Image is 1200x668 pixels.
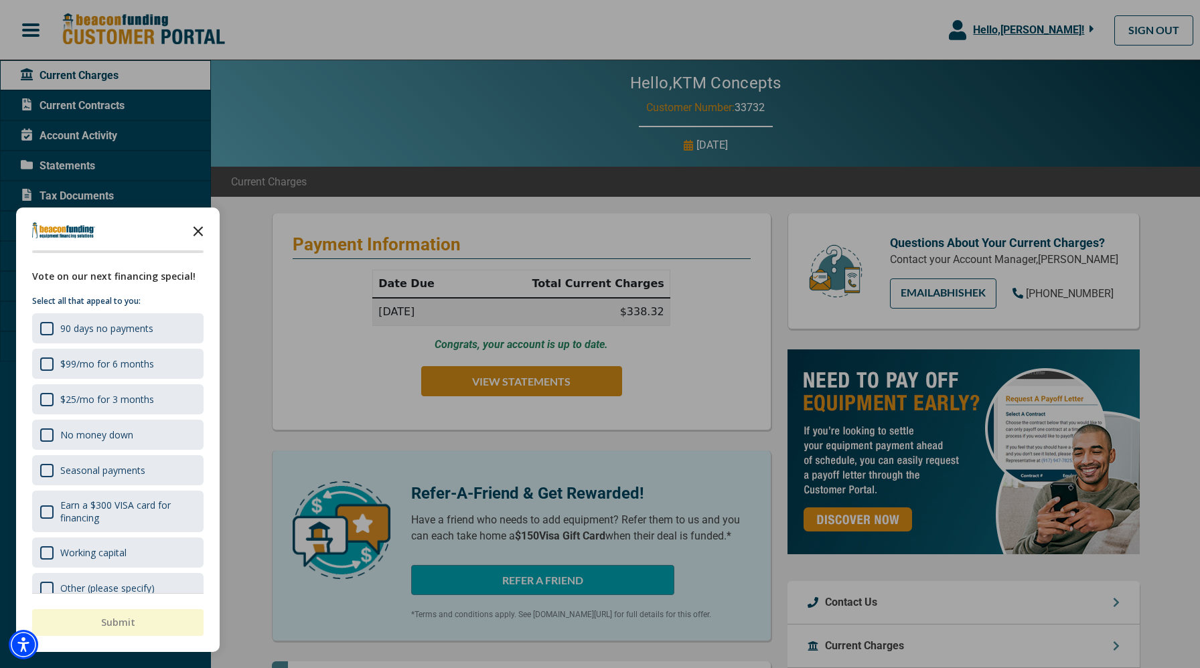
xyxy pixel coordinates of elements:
[32,537,204,568] div: Working capital
[32,269,204,284] div: Vote on our next financing special!
[60,582,155,594] div: Other (please specify)
[60,322,153,335] div: 90 days no payments
[32,491,204,532] div: Earn a $300 VISA card for financing
[32,455,204,485] div: Seasonal payments
[32,295,204,308] p: Select all that appeal to you:
[32,573,204,603] div: Other (please specify)
[60,428,133,441] div: No money down
[60,464,145,477] div: Seasonal payments
[9,630,38,659] div: Accessibility Menu
[32,384,204,414] div: $25/mo for 3 months
[32,420,204,450] div: No money down
[60,357,154,370] div: $99/mo for 6 months
[60,546,127,559] div: Working capital
[32,222,95,238] img: Company logo
[32,349,204,379] div: $99/mo for 6 months
[60,499,196,524] div: Earn a $300 VISA card for financing
[32,609,204,636] button: Submit
[185,217,212,244] button: Close the survey
[16,207,220,652] div: Survey
[32,313,204,343] div: 90 days no payments
[60,393,154,406] div: $25/mo for 3 months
